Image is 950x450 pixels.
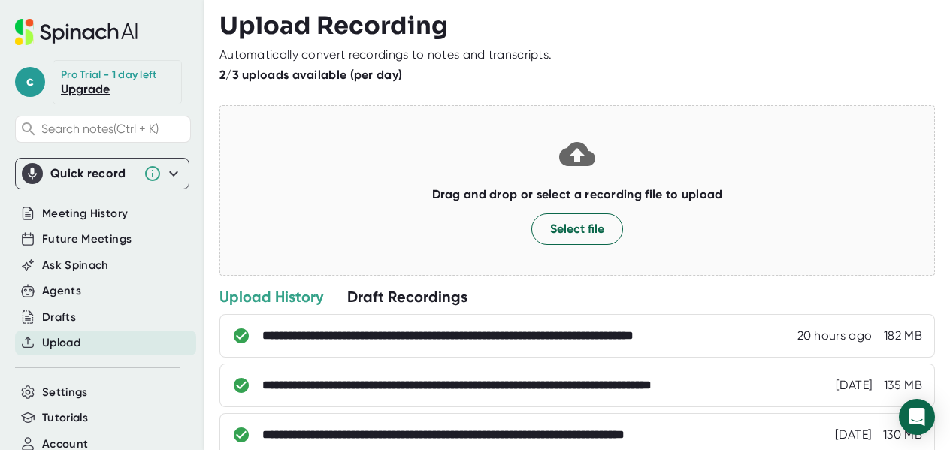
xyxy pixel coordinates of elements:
a: Upgrade [61,82,110,96]
div: Open Intercom Messenger [899,399,935,435]
b: Drag and drop or select a recording file to upload [432,187,723,201]
button: Future Meetings [42,231,132,248]
div: 182 MB [884,328,922,343]
div: Quick record [22,159,183,189]
button: Upload [42,334,80,352]
div: Upload History [219,287,323,307]
button: Settings [42,384,88,401]
b: 2/3 uploads available (per day) [219,68,402,82]
button: Agents [42,282,81,300]
button: Tutorials [42,409,88,427]
div: 135 MB [884,378,922,393]
div: 9/17/2025, 10:35:44 AM [835,427,871,442]
div: Quick record [50,166,136,181]
span: Select file [550,220,604,238]
h3: Upload Recording [219,11,935,40]
button: Select file [531,213,623,245]
span: Search notes (Ctrl + K) [41,122,186,136]
button: Ask Spinach [42,257,109,274]
span: c [15,67,45,97]
div: Automatically convert recordings to notes and transcripts. [219,47,552,62]
div: Pro Trial - 1 day left [61,68,157,82]
div: Draft Recordings [347,287,467,307]
button: Meeting History [42,205,128,222]
div: 130 MB [883,427,922,442]
div: 9/17/2025, 10:38:34 AM [836,378,872,393]
button: Drafts [42,309,76,326]
div: 9/21/2025, 10:36:31 PM [797,328,873,343]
